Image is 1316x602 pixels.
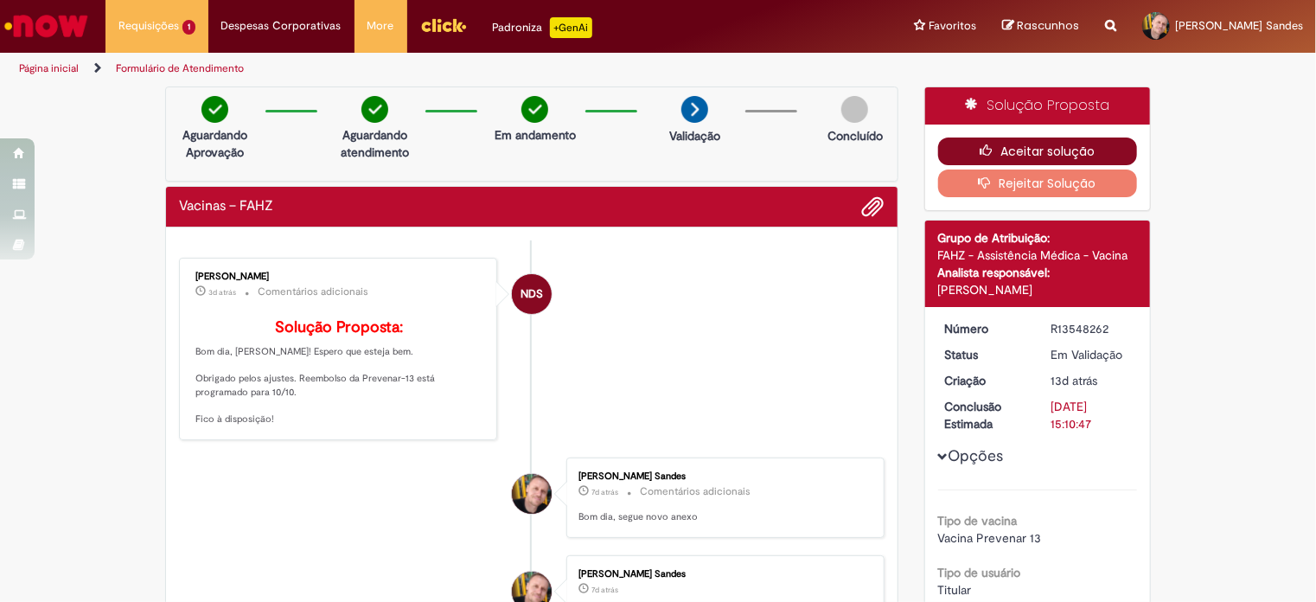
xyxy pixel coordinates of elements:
[932,320,1038,337] dt: Número
[19,61,79,75] a: Página inicial
[827,127,883,144] p: Concluído
[512,274,552,314] div: Natan dos Santos Nunes
[1051,320,1131,337] div: R13548262
[1017,17,1079,34] span: Rascunhos
[116,61,244,75] a: Formulário de Atendimento
[578,510,866,524] p: Bom dia, segue novo anexo
[932,346,1038,363] dt: Status
[258,285,368,299] small: Comentários adicionais
[1051,372,1131,389] div: 18/09/2025 16:33:27
[841,96,868,123] img: img-circle-grey.png
[275,317,403,337] b: Solução Proposta:
[938,565,1021,580] b: Tipo de usuário
[640,484,751,499] small: Comentários adicionais
[591,487,618,497] time: 24/09/2025 11:47:56
[932,372,1038,389] dt: Criação
[1175,18,1303,33] span: [PERSON_NAME] Sandes
[1051,373,1097,388] time: 18/09/2025 16:33:27
[361,96,388,123] img: check-circle-green.png
[221,17,342,35] span: Despesas Corporativas
[925,87,1151,125] div: Solução Proposta
[420,12,467,38] img: click_logo_yellow_360x200.png
[938,170,1138,197] button: Rejeitar Solução
[938,582,972,598] span: Titular
[938,138,1138,165] button: Aceitar solução
[862,195,885,218] button: Adicionar anexos
[938,264,1138,281] div: Analista responsável:
[938,281,1138,298] div: [PERSON_NAME]
[208,287,236,298] span: 3d atrás
[333,126,417,161] p: Aguardando atendimento
[938,513,1018,528] b: Tipo de vacina
[938,247,1138,264] div: FAHZ - Assistência Médica - Vacina
[591,487,618,497] span: 7d atrás
[938,530,1042,546] span: Vacina Prevenar 13
[929,17,976,35] span: Favoritos
[2,9,91,43] img: ServiceNow
[208,287,236,298] time: 29/09/2025 09:16:11
[1051,346,1131,363] div: Em Validação
[521,273,543,315] span: NDS
[578,471,866,482] div: [PERSON_NAME] Sandes
[495,126,576,144] p: Em andamento
[195,319,483,426] p: Bom dia, [PERSON_NAME]! Espero que esteja bem. Obrigado pelos ajustes. Reembolso da Prevenar-13 e...
[932,398,1038,432] dt: Conclusão Estimada
[173,126,257,161] p: Aguardando Aprovação
[591,585,618,595] time: 24/09/2025 11:47:25
[13,53,865,85] ul: Trilhas de página
[550,17,592,38] p: +GenAi
[938,229,1138,247] div: Grupo de Atribuição:
[578,569,866,580] div: [PERSON_NAME] Sandes
[512,474,552,514] div: Ricardo Fiedler Sandes
[201,96,228,123] img: check-circle-green.png
[179,199,273,215] h2: Vacinas – FAHZ Histórico de tíquete
[1051,373,1097,388] span: 13d atrás
[669,127,720,144] p: Validação
[1051,398,1131,432] div: [DATE] 15:10:47
[195,272,483,282] div: [PERSON_NAME]
[521,96,548,123] img: check-circle-green.png
[591,585,618,595] span: 7d atrás
[367,17,394,35] span: More
[118,17,179,35] span: Requisições
[1002,18,1079,35] a: Rascunhos
[182,20,195,35] span: 1
[681,96,708,123] img: arrow-next.png
[493,17,592,38] div: Padroniza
